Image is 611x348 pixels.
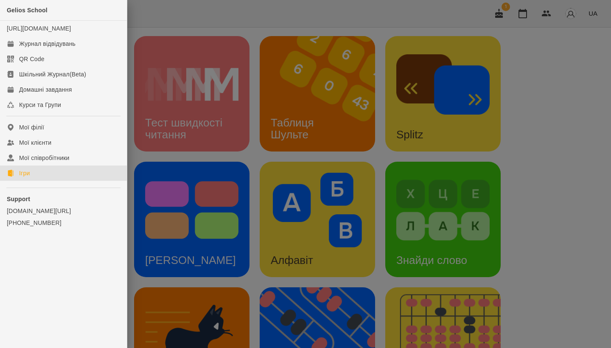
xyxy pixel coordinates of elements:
[19,154,70,162] div: Мої співробітники
[19,169,30,177] div: Ігри
[7,25,71,32] a: [URL][DOMAIN_NAME]
[19,123,44,132] div: Мої філії
[19,70,86,79] div: Шкільний Журнал(Beta)
[7,7,48,14] span: Gelios School
[19,138,51,147] div: Мої клієнти
[7,195,120,203] p: Support
[7,207,120,215] a: [DOMAIN_NAME][URL]
[19,39,76,48] div: Журнал відвідувань
[7,219,120,227] a: [PHONE_NUMBER]
[19,101,61,109] div: Курси та Групи
[19,55,45,63] div: QR Code
[19,85,72,94] div: Домашні завдання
